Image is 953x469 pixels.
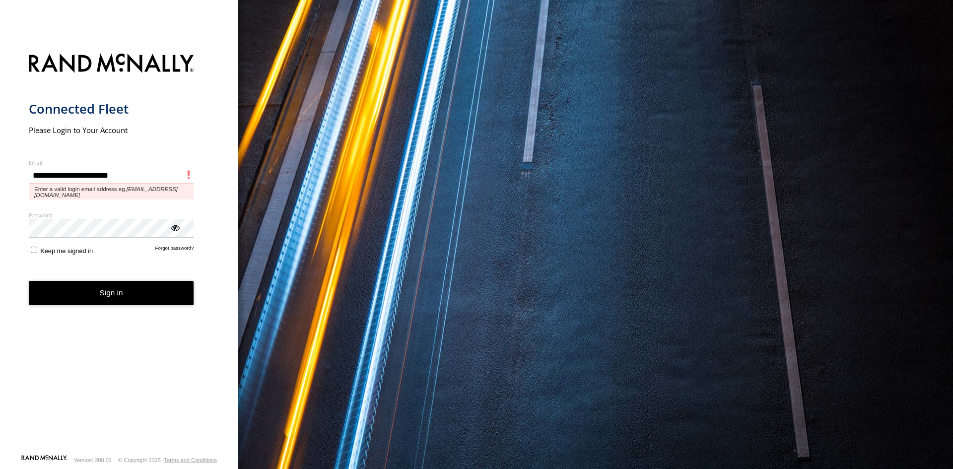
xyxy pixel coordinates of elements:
[40,247,93,255] span: Keep me signed in
[29,211,194,219] label: Password
[170,222,180,232] div: ViewPassword
[31,247,37,253] input: Keep me signed in
[29,52,194,77] img: Rand McNally
[29,101,194,117] h1: Connected Fleet
[29,184,194,200] span: Enter a valid login email address eg.
[29,125,194,135] h2: Please Login to Your Account
[29,48,210,454] form: main
[29,281,194,305] button: Sign in
[74,457,112,463] div: Version: 308.01
[118,457,217,463] div: © Copyright 2025 -
[155,245,194,255] a: Forgot password?
[164,457,217,463] a: Terms and Conditions
[21,455,67,465] a: Visit our Website
[34,186,178,198] em: [EMAIL_ADDRESS][DOMAIN_NAME]
[29,159,194,166] label: Email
